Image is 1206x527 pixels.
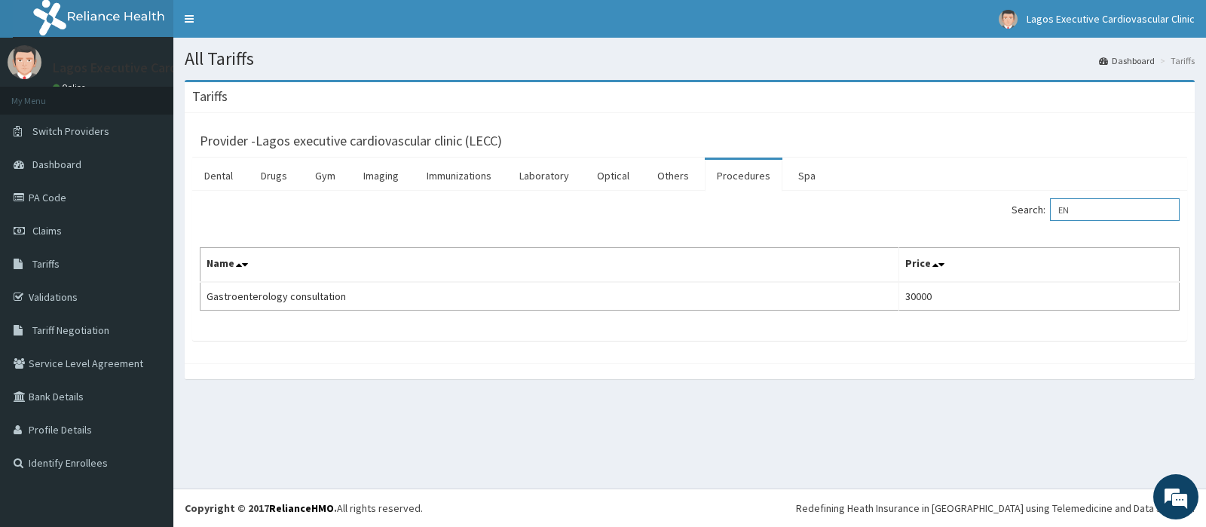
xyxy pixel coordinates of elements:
a: Others [645,160,701,191]
h3: Tariffs [192,90,228,103]
span: We're online! [87,164,208,316]
a: Gym [303,160,347,191]
span: Lagos Executive Cardiovascular Clinic [1027,12,1195,26]
div: Minimize live chat window [247,8,283,44]
span: Tariff Negotiation [32,323,109,337]
textarea: Type your message and hit 'Enter' [8,360,287,412]
input: Search: [1050,198,1180,221]
span: Claims [32,224,62,237]
strong: Copyright © 2017 . [185,501,337,515]
a: Spa [786,160,828,191]
th: Price [899,248,1180,283]
a: Dental [192,160,245,191]
span: Dashboard [32,158,81,171]
div: Redefining Heath Insurance in [GEOGRAPHIC_DATA] using Telemedicine and Data Science! [796,501,1195,516]
a: Dashboard [1099,54,1155,67]
label: Search: [1012,198,1180,221]
a: RelianceHMO [269,501,334,515]
a: Imaging [351,160,411,191]
p: Lagos Executive Cardiovascular Clinic [53,61,271,75]
span: Switch Providers [32,124,109,138]
td: 30000 [899,282,1180,311]
a: Laboratory [507,160,581,191]
a: Procedures [705,160,782,191]
a: Drugs [249,160,299,191]
img: User Image [8,45,41,79]
h3: Provider - Lagos executive cardiovascular clinic (LECC) [200,134,502,148]
th: Name [200,248,899,283]
h1: All Tariffs [185,49,1195,69]
img: d_794563401_company_1708531726252_794563401 [28,75,61,113]
td: Gastroenterology consultation [200,282,899,311]
span: Tariffs [32,257,60,271]
img: User Image [999,10,1018,29]
div: Chat with us now [78,84,253,104]
li: Tariffs [1156,54,1195,67]
a: Immunizations [415,160,504,191]
a: Optical [585,160,641,191]
footer: All rights reserved. [173,489,1206,527]
a: Online [53,82,89,93]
